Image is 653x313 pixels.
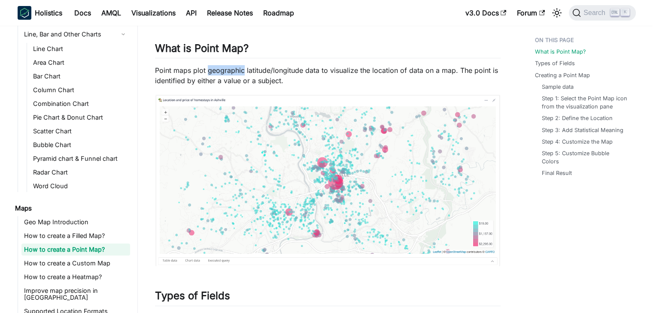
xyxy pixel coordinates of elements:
[155,289,501,306] h2: Types of Fields
[542,126,623,134] a: Step 3: Add Statistical Meaning
[21,244,130,256] a: How to create a Point Map?
[155,94,501,266] img: point-map-official
[542,149,627,166] a: Step 5: Customize Bubble Colors
[21,271,130,283] a: How to create a Heatmap?
[621,9,629,16] kbd: K
[30,98,130,110] a: Combination Chart
[542,94,627,111] a: Step 1: Select the Point Map icon from the visualization pane
[542,114,613,122] a: Step 2: Define the Location
[550,6,564,20] button: Switch between dark and light mode (currently light mode)
[9,26,138,313] nav: Docs sidebar
[30,166,130,178] a: Radar Chart
[542,83,574,91] a: Sample data
[512,6,550,20] a: Forum
[30,84,130,96] a: Column Chart
[21,230,130,242] a: How to create a Filled Map?
[30,57,130,69] a: Area Chart
[181,6,202,20] a: API
[126,6,181,20] a: Visualizations
[569,5,635,21] button: Search (Ctrl+K)
[30,43,130,55] a: Line Chart
[35,8,62,18] b: Holistics
[460,6,512,20] a: v3.0 Docs
[30,70,130,82] a: Bar Chart
[21,216,130,228] a: Geo Map Introduction
[581,9,610,17] span: Search
[18,6,31,20] img: Holistics
[542,138,613,146] a: Step 4: Customize the Map
[30,153,130,165] a: Pyramid chart & Funnel chart
[535,71,590,79] a: Creating a Point Map
[535,59,575,67] a: Types of Fields
[535,48,586,56] a: What is Point Map?
[69,6,96,20] a: Docs
[21,27,130,41] a: Line, Bar and Other Charts
[542,169,572,177] a: Final Result
[21,257,130,269] a: How to create a Custom Map
[30,180,130,192] a: Word Cloud
[21,285,130,304] a: Improve map precision in [GEOGRAPHIC_DATA]
[30,139,130,151] a: Bubble Chart
[155,65,501,86] p: Point maps plot geographic latitude/longitude data to visualize the location of data on a map. Th...
[96,6,126,20] a: AMQL
[12,202,130,214] a: Maps
[18,6,62,20] a: HolisticsHolistics
[202,6,258,20] a: Release Notes
[30,111,130,123] a: Pie Chart & Donut Chart
[258,6,299,20] a: Roadmap
[155,42,501,58] h2: What is Point Map?
[30,125,130,137] a: Scatter Chart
